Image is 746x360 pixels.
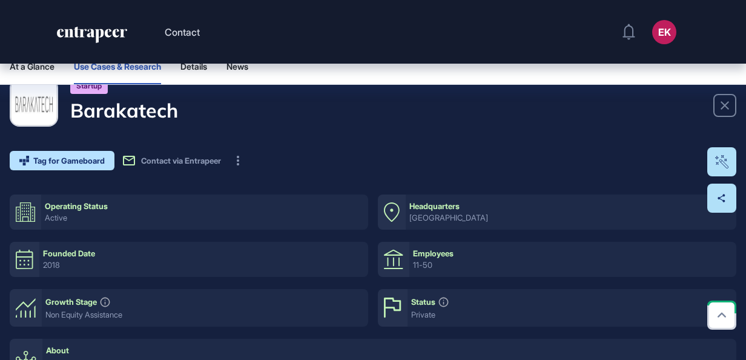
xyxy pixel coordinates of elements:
[409,202,460,211] div: Headquarters
[45,298,97,307] div: Growth Stage
[180,48,207,84] button: Details
[409,213,733,222] div: [GEOGRAPHIC_DATA]
[46,346,69,355] div: About
[10,48,54,84] button: At a Glance
[10,62,54,72] span: At a Glance
[45,310,365,319] div: Non Equity Assistance
[45,202,108,211] div: Operating Status
[122,151,221,170] button: Contact via Entrapeer
[411,298,435,307] div: Status
[226,62,248,72] span: News
[33,157,105,165] span: Tag for Gameboard
[56,27,128,47] a: entrapeer-logo
[411,310,733,319] div: private
[413,261,733,270] div: 11-50
[141,156,221,165] span: Contact via Entrapeer
[165,24,200,40] button: Contact
[413,249,454,258] div: Employees
[43,261,365,270] div: 2018
[74,48,161,84] button: Use Cases & Research
[652,20,676,44] button: EK
[70,78,108,94] div: Startup
[43,249,95,258] div: Founded Date
[70,99,178,122] h4: Barakatech
[12,80,56,125] img: Barakatech-logo
[74,62,161,72] span: Use Cases & Research
[45,213,365,222] div: active
[226,48,258,84] button: News
[180,62,207,72] span: Details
